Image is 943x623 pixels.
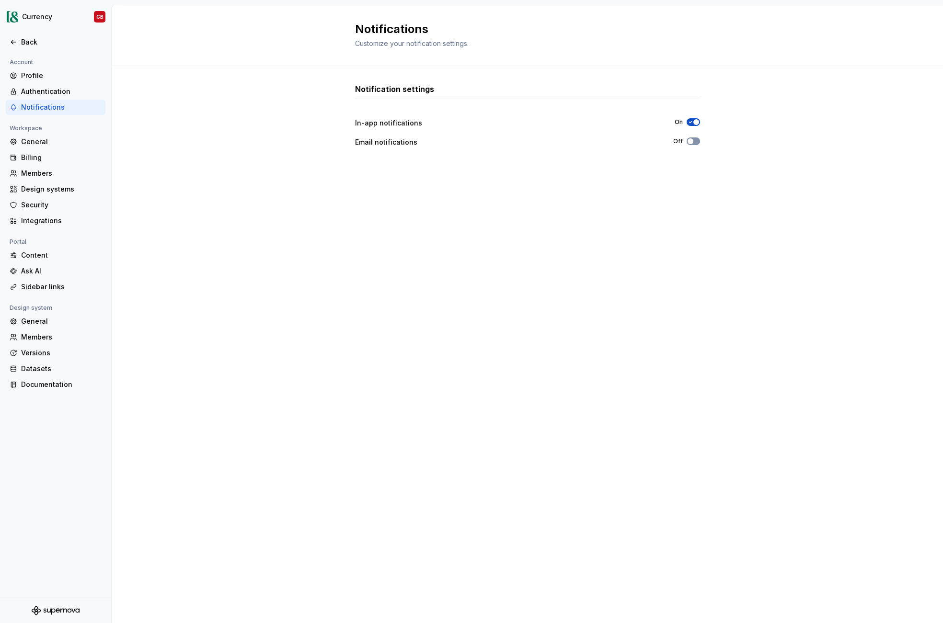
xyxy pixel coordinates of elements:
[6,279,105,295] a: Sidebar links
[673,137,683,145] label: Off
[6,150,105,165] a: Billing
[6,166,105,181] a: Members
[6,123,46,134] div: Workspace
[6,302,56,314] div: Design system
[21,317,102,326] div: General
[21,137,102,147] div: General
[355,39,469,47] span: Customize your notification settings.
[21,332,102,342] div: Members
[6,314,105,329] a: General
[96,13,103,21] div: CB
[21,87,102,96] div: Authentication
[355,83,434,95] h3: Notification settings
[6,197,105,213] a: Security
[2,6,109,27] button: CurrencyCB
[21,266,102,276] div: Ask AI
[6,377,105,392] a: Documentation
[21,380,102,389] div: Documentation
[6,134,105,149] a: General
[6,57,37,68] div: Account
[6,345,105,361] a: Versions
[6,236,30,248] div: Portal
[21,102,102,112] div: Notifications
[6,34,105,50] a: Back
[6,248,105,263] a: Content
[22,12,52,22] div: Currency
[21,282,102,292] div: Sidebar links
[21,348,102,358] div: Versions
[355,118,657,128] div: In-app notifications
[6,263,105,279] a: Ask AI
[21,37,102,47] div: Back
[355,22,689,37] h2: Notifications
[21,169,102,178] div: Members
[6,100,105,115] a: Notifications
[6,213,105,228] a: Integrations
[7,11,18,23] img: 77b064d8-59cc-4dbd-8929-60c45737814c.png
[6,361,105,376] a: Datasets
[6,329,105,345] a: Members
[21,184,102,194] div: Design systems
[6,84,105,99] a: Authentication
[355,137,656,147] div: Email notifications
[6,68,105,83] a: Profile
[21,364,102,374] div: Datasets
[21,71,102,80] div: Profile
[21,200,102,210] div: Security
[6,181,105,197] a: Design systems
[21,153,102,162] div: Billing
[675,118,683,126] label: On
[21,216,102,226] div: Integrations
[21,250,102,260] div: Content
[32,606,80,615] svg: Supernova Logo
